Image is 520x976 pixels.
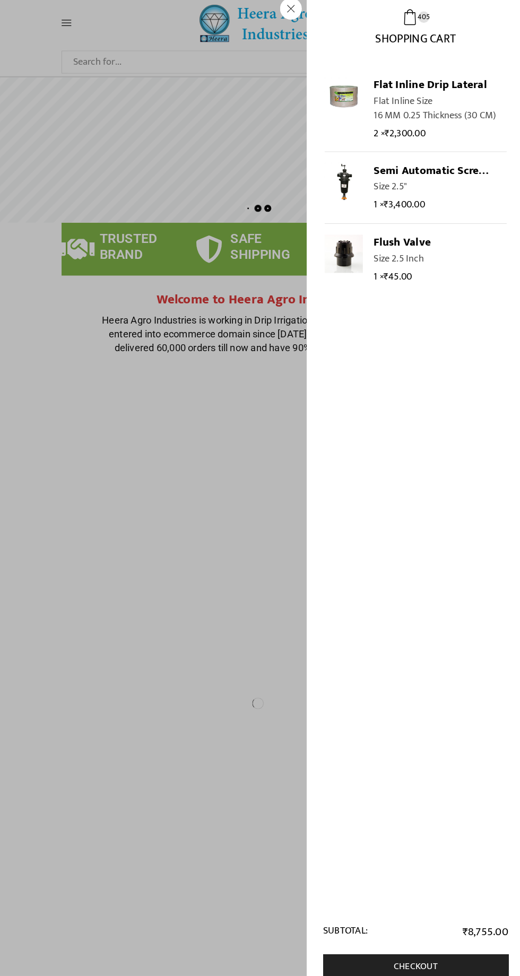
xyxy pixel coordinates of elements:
span: ₹ [383,198,387,214]
dt: Flat Inline Size [373,99,430,113]
dt: Size [373,182,388,196]
span: 2 × [373,130,423,144]
a: Semi Automatic Screen Filter [373,165,489,181]
span: 1 × [373,270,410,284]
span: Subtotal: [324,907,367,922]
a: Checkout [324,936,504,960]
dt: Size [373,252,388,266]
img: Flush valve [325,236,362,273]
p: 2.5" [391,184,405,194]
span: ₹ [384,129,388,145]
span: Shopping Cart [375,31,453,51]
a: Flat Inline Drip Lateral [373,82,489,98]
p: 16 MM 0.25 Thickness (30 CM) [373,115,492,124]
img: Flat Inline Drip Lateral [325,82,362,119]
bdi: 45.00 [383,268,410,284]
a: Flush Valve [373,236,489,251]
span: ₹ [383,268,387,284]
bdi: 2,300.00 [384,129,423,145]
bdi: 8,755.00 [460,905,504,923]
img: Semi Automatic Screen Filter [325,165,362,203]
a: 405 Shopping Cart [324,16,504,50]
span: ₹ [460,905,465,923]
span: 1 × [373,200,423,214]
bdi: 3,400.00 [383,198,423,214]
p: 2.5 Inch [391,254,422,264]
span: 405 [417,18,427,29]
